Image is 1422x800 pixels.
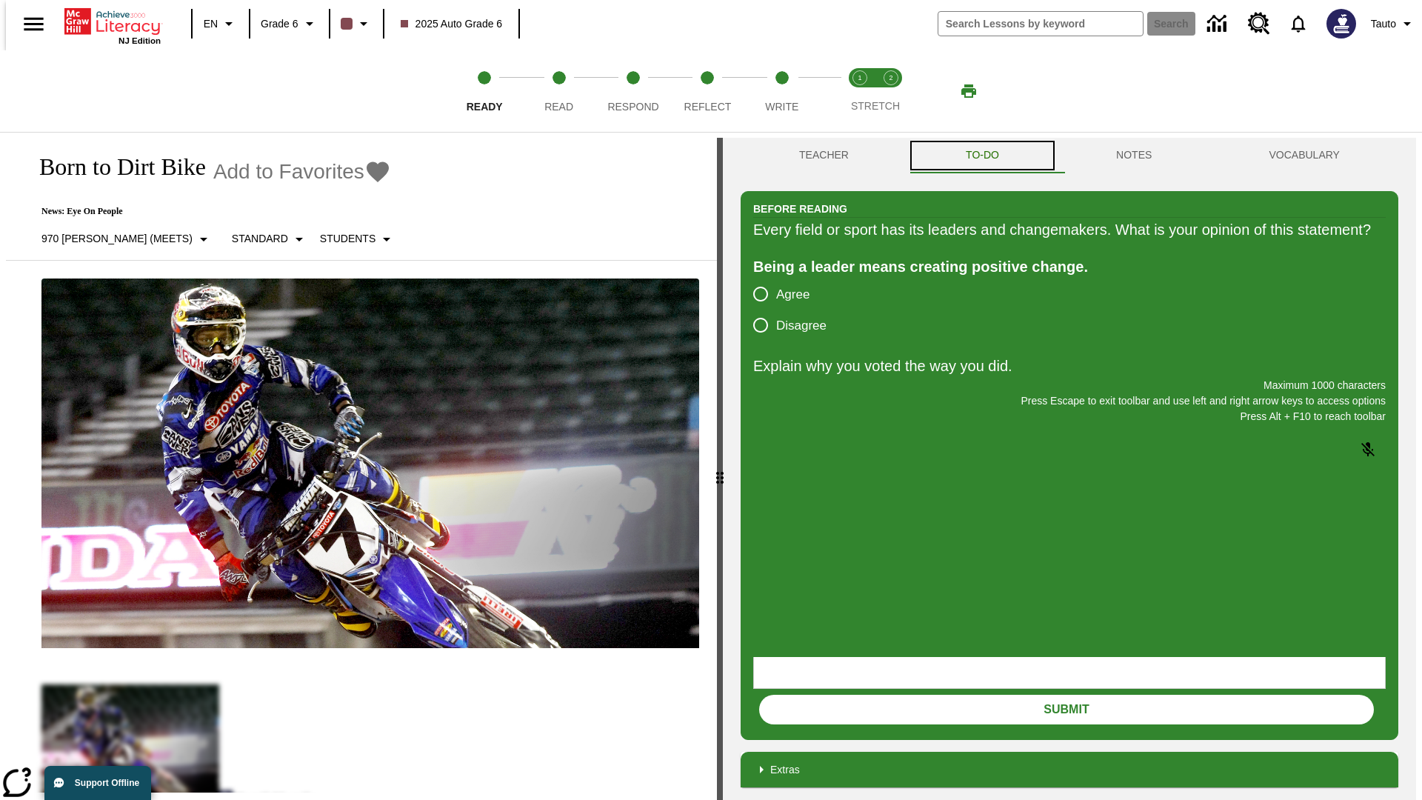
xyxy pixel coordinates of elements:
[723,138,1416,800] div: activity
[753,255,1386,279] div: Being a leader means creating positive change.
[24,153,206,181] h1: Born to Dirt Bike
[36,226,218,253] button: Select Lexile, 970 Lexile (Meets)
[607,101,658,113] span: Respond
[938,12,1143,36] input: search field
[717,138,723,800] div: Press Enter or Spacebar and then press right and left arrow keys to move the slider
[118,36,161,45] span: NJ Edition
[515,50,601,132] button: Read step 2 of 5
[213,159,391,184] button: Add to Favorites - Born to Dirt Bike
[467,101,503,113] span: Ready
[838,50,881,132] button: Stretch Read step 1 of 2
[41,279,699,649] img: Motocross racer James Stewart flies through the air on his dirt bike.
[907,138,1058,173] button: TO-DO
[75,778,139,788] span: Support Offline
[213,160,364,184] span: Add to Favorites
[6,12,216,25] body: Explain why you voted the way you did. Maximum 1000 characters Press Alt + F10 to reach toolbar P...
[24,206,401,217] p: News: Eye On People
[314,226,401,253] button: Select Student
[741,138,1398,173] div: Instructional Panel Tabs
[753,378,1386,393] p: Maximum 1000 characters
[776,285,810,304] span: Agree
[753,279,838,341] div: poll
[664,50,750,132] button: Reflect step 4 of 5
[1365,10,1422,37] button: Profile/Settings
[1198,4,1239,44] a: Data Center
[335,10,378,37] button: Class color is dark brown. Change class color
[1058,138,1210,173] button: NOTES
[232,231,288,247] p: Standard
[590,50,676,132] button: Respond step 3 of 5
[741,752,1398,787] div: Extras
[765,101,798,113] span: Write
[1371,16,1396,32] span: Tauto
[759,695,1374,724] button: Submit
[889,74,892,81] text: 2
[6,138,717,793] div: reading
[261,16,298,32] span: Grade 6
[753,218,1386,241] div: Every field or sport has its leaders and changemakers. What is your opinion of this statement?
[1279,4,1318,43] a: Notifications
[851,100,900,112] span: STRETCH
[226,226,314,253] button: Scaffolds, Standard
[320,231,375,247] p: Students
[255,10,324,37] button: Grade: Grade 6, Select a grade
[64,5,161,45] div: Home
[753,201,847,217] h2: Before Reading
[1210,138,1398,173] button: VOCABULARY
[12,2,56,46] button: Open side menu
[44,766,151,800] button: Support Offline
[1350,432,1386,467] button: Click to activate and allow voice recognition
[1326,9,1356,39] img: Avatar
[753,354,1386,378] p: Explain why you voted the way you did.
[741,138,907,173] button: Teacher
[945,78,992,104] button: Print
[441,50,527,132] button: Ready step 1 of 5
[753,409,1386,424] p: Press Alt + F10 to reach toolbar
[1318,4,1365,43] button: Select a new avatar
[401,16,503,32] span: 2025 Auto Grade 6
[41,231,193,247] p: 970 [PERSON_NAME] (Meets)
[770,762,800,778] p: Extras
[544,101,573,113] span: Read
[1239,4,1279,44] a: Resource Center, Will open in new tab
[197,10,244,37] button: Language: EN, Select a language
[869,50,912,132] button: Stretch Respond step 2 of 2
[204,16,218,32] span: EN
[684,101,732,113] span: Reflect
[739,50,825,132] button: Write step 5 of 5
[858,74,861,81] text: 1
[753,393,1386,409] p: Press Escape to exit toolbar and use left and right arrow keys to access options
[776,316,827,336] span: Disagree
